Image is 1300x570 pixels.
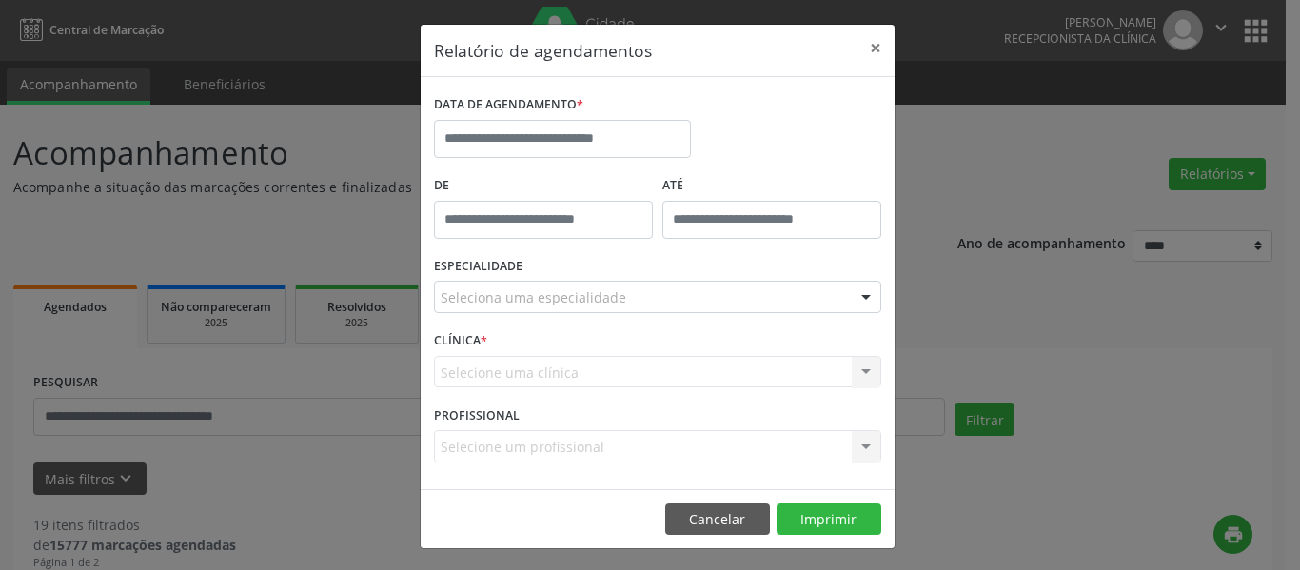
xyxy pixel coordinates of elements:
label: CLÍNICA [434,326,487,356]
label: ESPECIALIDADE [434,252,522,282]
label: DATA DE AGENDAMENTO [434,90,583,120]
button: Cancelar [665,503,770,536]
label: ATÉ [662,171,881,201]
h5: Relatório de agendamentos [434,38,652,63]
span: Seleciona uma especialidade [441,287,626,307]
label: PROFISSIONAL [434,401,520,430]
label: De [434,171,653,201]
button: Imprimir [777,503,881,536]
button: Close [857,25,895,71]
